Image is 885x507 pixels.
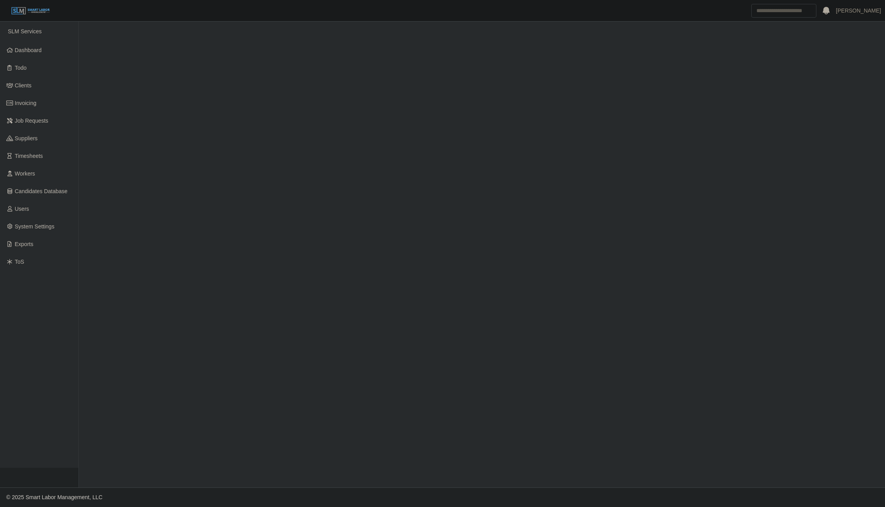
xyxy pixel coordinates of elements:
[15,118,49,124] span: Job Requests
[751,4,816,18] input: Search
[15,206,29,212] span: Users
[8,28,42,34] span: SLM Services
[15,135,38,141] span: Suppliers
[15,65,27,71] span: Todo
[15,170,35,177] span: Workers
[836,7,881,15] a: [PERSON_NAME]
[15,153,43,159] span: Timesheets
[15,241,33,247] span: Exports
[15,259,24,265] span: ToS
[15,223,55,230] span: System Settings
[15,100,36,106] span: Invoicing
[6,494,102,500] span: © 2025 Smart Labor Management, LLC
[15,82,32,89] span: Clients
[15,47,42,53] span: Dashboard
[15,188,68,194] span: Candidates Database
[11,7,50,15] img: SLM Logo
